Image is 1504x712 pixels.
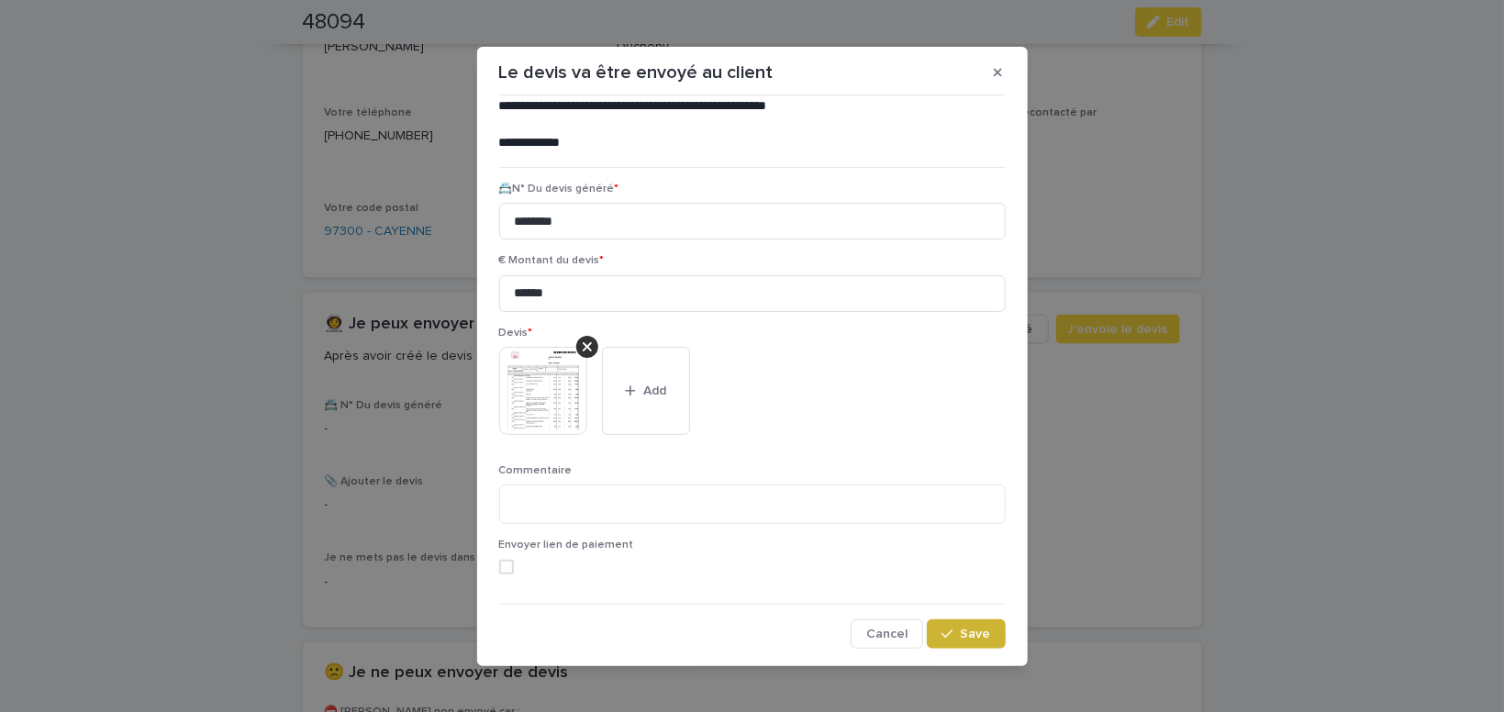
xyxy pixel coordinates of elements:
[602,347,690,435] button: Add
[499,184,619,195] span: 📇N° Du devis généré
[499,61,774,83] p: Le devis va être envoyé au client
[499,540,634,551] span: Envoyer lien de paiement
[499,328,533,339] span: Devis
[961,628,991,640] span: Save
[851,619,923,649] button: Cancel
[866,628,908,640] span: Cancel
[499,255,605,266] span: € Montant du devis
[643,384,666,397] span: Add
[499,465,573,476] span: Commentaire
[927,619,1005,649] button: Save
